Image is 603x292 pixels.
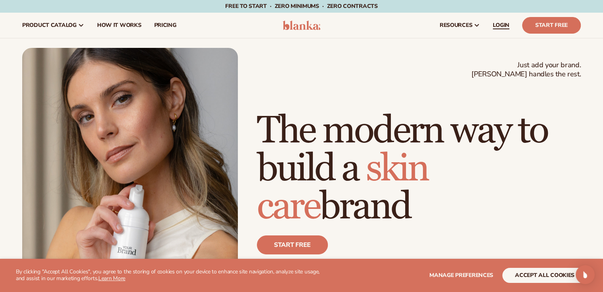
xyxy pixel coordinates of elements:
[257,235,328,254] a: Start free
[22,22,77,28] span: product catalog
[502,268,587,283] button: accept all cookies
[471,61,581,79] span: Just add your brand. [PERSON_NAME] handles the rest.
[433,13,486,38] a: resources
[257,146,428,230] span: skin care
[283,21,320,30] img: logo
[16,269,329,282] p: By clicking "Accept All Cookies", you agree to the storing of cookies on your device to enhance s...
[493,22,509,28] span: LOGIN
[154,22,176,28] span: pricing
[522,17,581,34] a: Start Free
[97,22,142,28] span: How It Works
[486,13,516,38] a: LOGIN
[147,13,182,38] a: pricing
[98,275,125,282] a: Learn More
[225,2,377,10] span: Free to start · ZERO minimums · ZERO contracts
[16,13,91,38] a: product catalog
[576,265,595,284] div: Open Intercom Messenger
[440,22,472,28] span: resources
[429,268,493,283] button: Manage preferences
[91,13,148,38] a: How It Works
[429,271,493,279] span: Manage preferences
[257,112,581,226] h1: The modern way to build a brand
